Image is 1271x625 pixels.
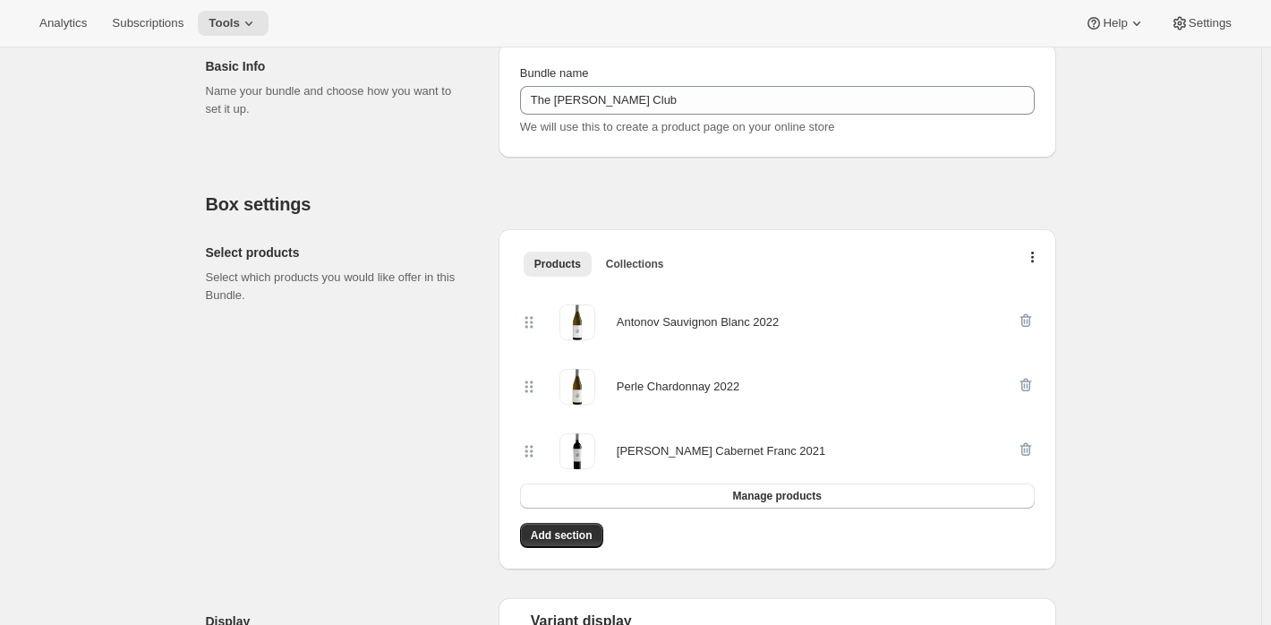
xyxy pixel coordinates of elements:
span: Tools [209,16,240,30]
button: Subscriptions [101,11,194,36]
div: Perle Chardonnay 2022 [617,378,739,396]
h2: Basic Info [206,57,470,75]
span: Manage products [732,489,821,503]
span: Products [534,257,581,271]
span: We will use this to create a product page on your online store [520,120,835,133]
div: Antonov Sauvignon Blanc 2022 [617,313,779,331]
button: Manage products [520,484,1035,509]
span: Settings [1189,16,1232,30]
span: Bundle name [520,66,589,80]
span: Collections [606,257,664,271]
h2: Select products [206,244,470,261]
span: Subscriptions [112,16,183,30]
p: Name your bundle and choose how you want to set it up. [206,82,470,118]
button: Help [1074,11,1156,36]
span: Help [1103,16,1127,30]
button: Analytics [29,11,98,36]
p: Select which products you would like offer in this Bundle. [206,269,470,304]
span: Analytics [39,16,87,30]
button: Add section [520,523,603,548]
button: Settings [1160,11,1242,36]
h2: Box settings [206,193,1056,215]
input: ie. Smoothie box [520,86,1035,115]
div: [PERSON_NAME] Cabernet Franc 2021 [617,442,825,460]
button: Tools [198,11,269,36]
span: Add section [531,528,593,543]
